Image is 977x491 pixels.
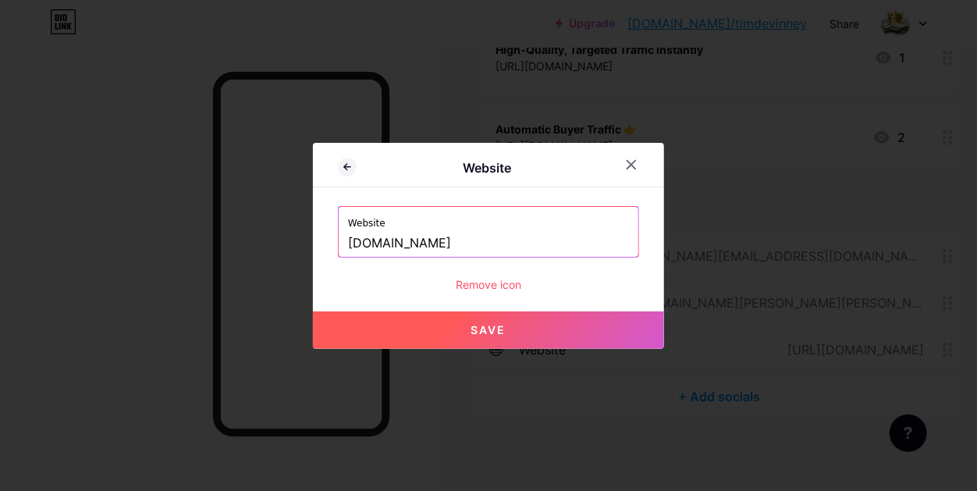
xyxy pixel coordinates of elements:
[348,207,629,230] label: Website
[338,276,639,293] div: Remove icon
[348,230,629,257] input: https://yourwebsite.com/
[471,323,506,336] span: Save
[313,311,664,349] button: Save
[357,158,617,177] div: Website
